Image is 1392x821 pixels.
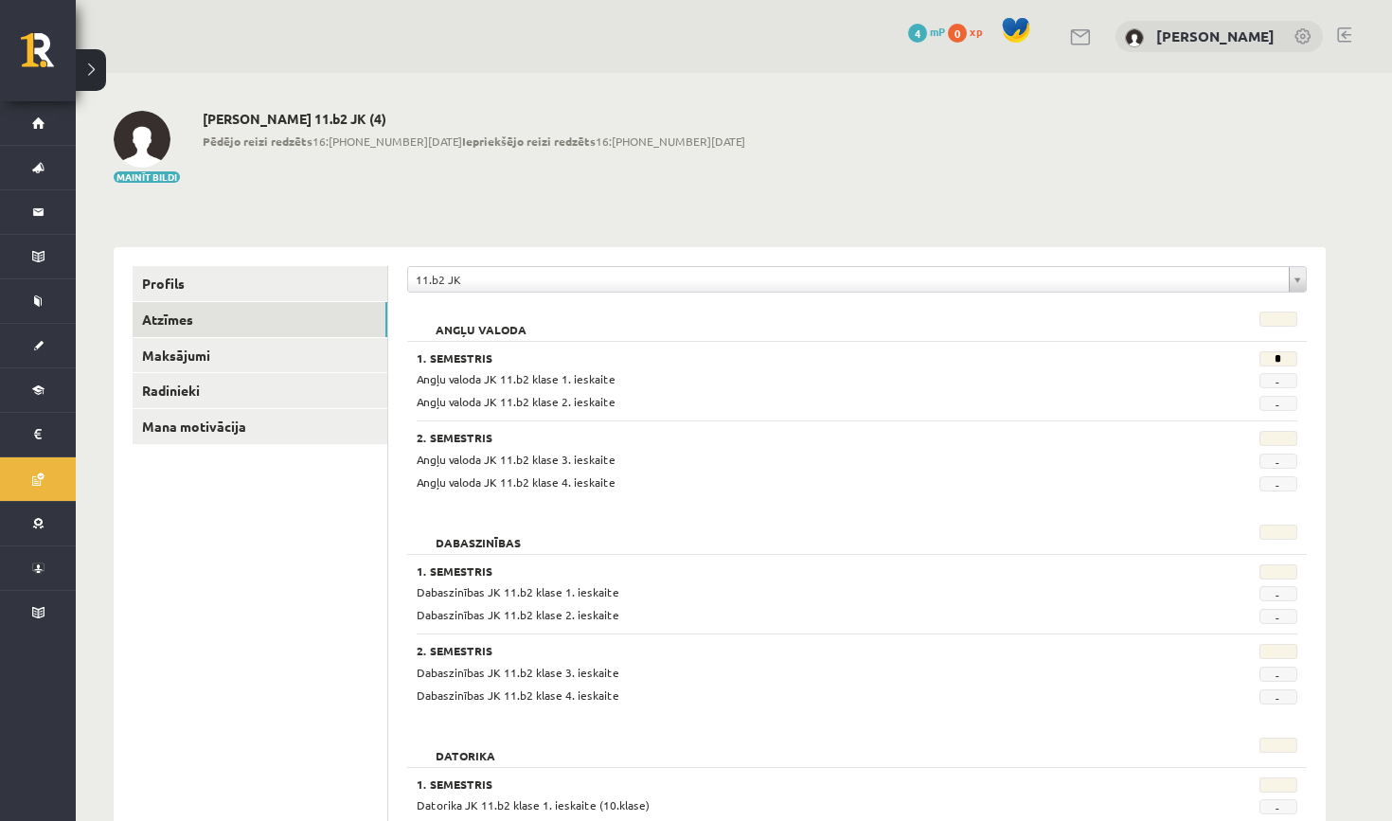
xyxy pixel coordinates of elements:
[21,33,76,80] a: Rīgas 1. Tālmācības vidusskola
[1259,586,1297,601] span: -
[1259,476,1297,491] span: -
[417,431,1146,444] h3: 2. Semestris
[417,525,540,544] h2: Dabaszinības
[417,564,1146,578] h3: 1. Semestris
[908,24,945,39] a: 4 mP
[408,267,1306,292] a: 11.b2 JK
[1125,28,1144,47] img: Betija Mačjuka
[417,452,616,467] span: Angļu valoda JK 11.b2 klase 3. ieskaite
[203,111,745,127] h2: [PERSON_NAME] 11.b2 JK (4)
[1259,799,1297,814] span: -
[203,134,312,149] b: Pēdējo reizi redzēts
[1259,396,1297,411] span: -
[908,24,927,43] span: 4
[417,474,616,490] span: Angļu valoda JK 11.b2 klase 4. ieskaite
[1259,689,1297,705] span: -
[114,171,180,183] button: Mainīt bildi
[133,373,387,408] a: Radinieki
[417,394,616,409] span: Angļu valoda JK 11.b2 klase 2. ieskaite
[970,24,982,39] span: xp
[417,687,619,703] span: Dabaszinības JK 11.b2 klase 4. ieskaite
[133,409,387,444] a: Mana motivācija
[114,111,170,168] img: Betija Mačjuka
[930,24,945,39] span: mP
[417,371,616,386] span: Angļu valoda JK 11.b2 klase 1. ieskaite
[948,24,967,43] span: 0
[417,584,619,599] span: Dabaszinības JK 11.b2 klase 1. ieskaite
[416,267,1281,292] span: 11.b2 JK
[417,312,545,330] h2: Angļu valoda
[462,134,596,149] b: Iepriekšējo reizi redzēts
[417,797,650,812] span: Datorika JK 11.b2 klase 1. ieskaite (10.klase)
[1156,27,1275,45] a: [PERSON_NAME]
[203,133,745,150] span: 16:[PHONE_NUMBER][DATE] 16:[PHONE_NUMBER][DATE]
[417,738,514,757] h2: Datorika
[417,644,1146,657] h3: 2. Semestris
[417,665,619,680] span: Dabaszinības JK 11.b2 klase 3. ieskaite
[417,607,619,622] span: Dabaszinības JK 11.b2 klase 2. ieskaite
[1259,667,1297,682] span: -
[417,777,1146,791] h3: 1. Semestris
[133,302,387,337] a: Atzīmes
[133,266,387,301] a: Profils
[1259,454,1297,469] span: -
[417,351,1146,365] h3: 1. Semestris
[1259,373,1297,388] span: -
[1259,609,1297,624] span: -
[133,338,387,373] a: Maksājumi
[948,24,991,39] a: 0 xp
